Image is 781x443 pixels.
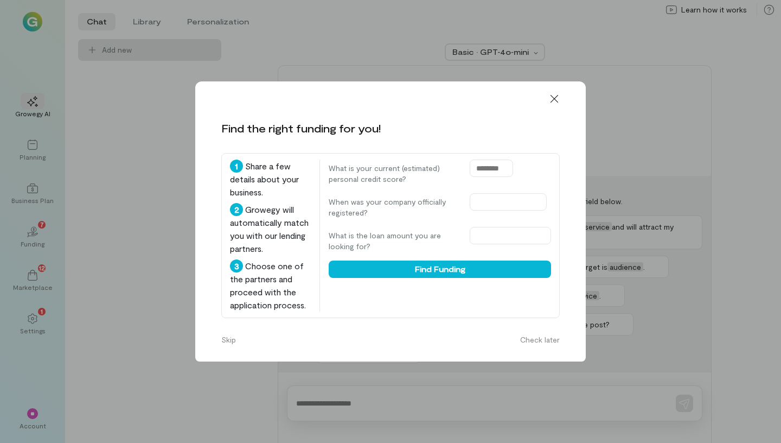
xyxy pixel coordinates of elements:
label: What is the loan amount you are looking for? [329,230,459,252]
label: When was your company officially registered? [329,197,459,218]
div: 3 [230,260,243,273]
button: Skip [215,331,242,349]
div: Find the right funding for you! [221,121,381,136]
div: Choose one of the partners and proceed with the application process. [230,260,311,312]
button: Check later [514,331,566,349]
div: 1 [230,160,243,173]
div: Growegy will automatically match you with our lending partners. [230,203,311,255]
button: Find Funding [329,261,551,278]
div: Share a few details about your business. [230,160,311,199]
div: 2 [230,203,243,216]
label: What is your current (estimated) personal credit score? [329,163,459,185]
